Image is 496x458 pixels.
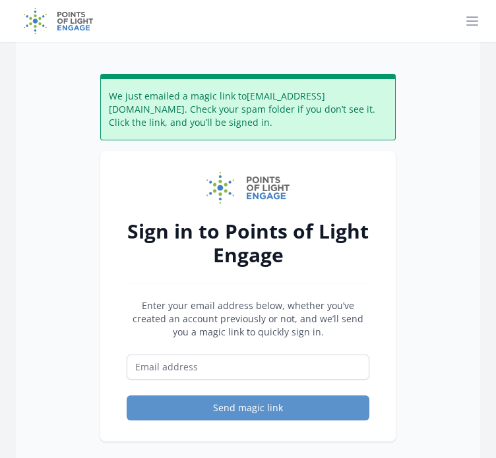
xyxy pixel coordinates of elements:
[206,172,290,204] img: Points of Light Engage logo
[100,74,396,140] div: We just emailed a magic link to [EMAIL_ADDRESS][DOMAIN_NAME] . Check your spam folder if you don’...
[127,355,369,380] input: Email address
[127,299,369,339] p: Enter your email address below, whether you’ve created an account previously or not, and we’ll se...
[127,395,369,420] button: Send magic link
[127,219,369,267] h2: Sign in to Points of Light Engage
